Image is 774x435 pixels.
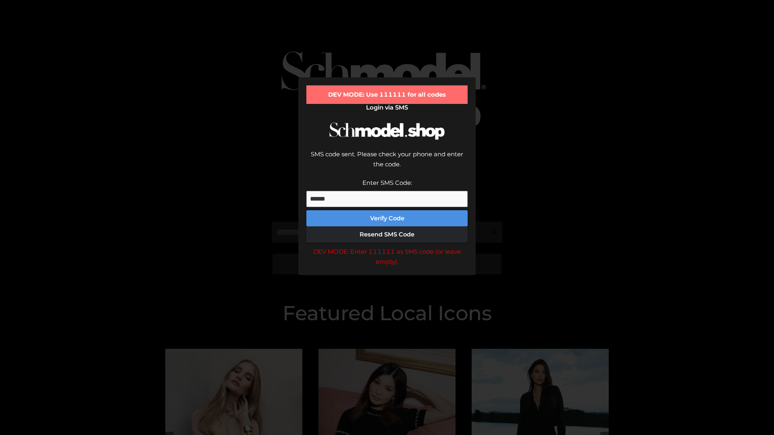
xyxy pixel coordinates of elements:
img: Schmodel Logo [327,115,447,147]
h2: Login via SMS [306,104,468,111]
label: Enter SMS Code: [362,179,412,186]
button: Resend SMS Code [306,226,468,242]
div: DEV MODE: Enter 111111 as SMS code (or leave empty). [306,246,468,267]
div: DEV MODE: Use 111111 for all codes [306,85,468,104]
button: Verify Code [306,210,468,226]
div: SMS code sent. Please check your phone and enter the code. [306,149,468,178]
